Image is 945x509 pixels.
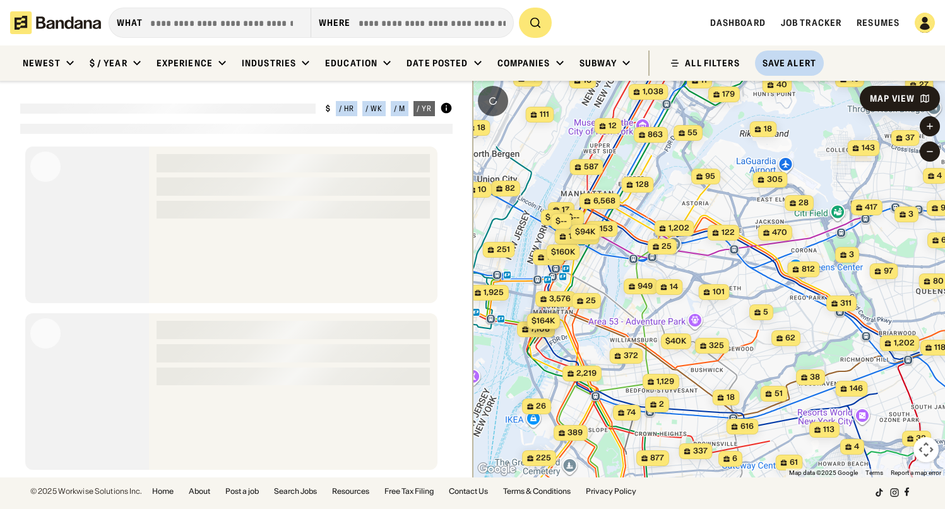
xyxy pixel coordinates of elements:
span: 10 [478,184,487,195]
a: Job Tracker [781,17,841,28]
span: 128 [635,179,648,190]
span: 337 [692,446,707,457]
span: $-- [568,212,579,222]
span: 61 [789,457,797,468]
span: $40k [665,336,686,345]
button: Map camera controls [913,437,939,462]
span: 6 [732,453,737,464]
div: Industries [242,57,296,69]
span: 389 [568,428,583,438]
span: 38 [810,372,820,383]
span: Map data ©2025 Google [789,469,858,476]
div: $ / year [90,57,128,69]
span: 2,219 [576,368,597,379]
a: Terms & Conditions [503,488,571,495]
span: 62 [785,333,795,344]
span: 311 [840,298,852,309]
span: 101 [712,287,724,297]
a: Contact Us [449,488,488,495]
span: 2 [659,399,664,410]
span: 417 [865,202,877,213]
span: 95 [705,171,715,182]
span: 122 [721,227,734,238]
img: Bandana logotype [10,11,101,34]
span: 251 [496,244,509,255]
span: 877 [650,453,664,464]
span: 146 [849,383,862,394]
span: 28 [799,198,809,208]
a: Home [152,488,174,495]
span: 325 [709,340,724,351]
div: Save Alert [763,57,816,69]
div: ALL FILTERS [685,59,739,68]
span: 55 [687,128,698,138]
div: what [117,17,143,28]
a: Privacy Policy [586,488,636,495]
div: / hr [339,105,354,112]
span: 153 [599,224,612,234]
span: 32 [916,433,926,444]
span: $164k [532,316,555,325]
span: $160k [550,247,574,256]
span: 12 [608,121,616,131]
span: 863 [648,129,663,140]
span: 812 [801,264,814,275]
span: 305 [766,174,782,185]
span: 3 [908,209,913,220]
span: 14 [669,282,677,292]
span: $-- [555,216,566,225]
div: Where [319,17,351,28]
span: 82 [505,183,515,194]
span: 51 [774,388,782,399]
span: 40 [776,80,787,90]
a: Resources [332,488,369,495]
a: About [189,488,210,495]
div: Subway [579,57,617,69]
span: 17 [562,205,569,215]
div: Experience [157,57,213,69]
span: 587 [583,162,598,172]
span: 949 [638,281,653,292]
span: Dashboard [710,17,766,28]
span: 616 [740,421,753,432]
span: 26 [536,401,546,412]
span: 74 [627,407,636,418]
span: 37 [905,133,914,143]
span: 18 [726,392,734,403]
span: 6,568 [593,196,615,207]
span: 1,925 [484,287,504,298]
a: Post a job [225,488,259,495]
span: 372 [623,350,638,361]
span: 1,202 [668,223,689,234]
span: 25 [586,296,596,306]
span: 18 [763,124,771,135]
span: 18 [477,123,485,133]
span: 14,820 [568,231,594,242]
span: 3,576 [549,294,571,304]
span: 225 [536,453,551,464]
div: Map View [870,94,915,103]
a: Report a map error [891,469,941,476]
span: 80 [932,276,943,287]
div: grid [20,141,453,477]
div: / yr [417,105,432,112]
div: / wk [366,105,383,112]
span: 1,129 [657,376,674,387]
span: $-- [545,212,556,222]
a: Search Jobs [274,488,317,495]
img: Google [476,461,518,477]
a: Resumes [857,17,900,28]
div: / m [394,105,405,112]
span: 25 [662,241,672,252]
div: © 2025 Workwise Solutions Inc. [30,488,142,495]
div: Companies [497,57,550,69]
span: $94k [574,227,595,236]
span: 1,038 [642,87,663,97]
span: 1,202 [893,338,914,349]
div: Education [325,57,377,69]
span: 7,108 [531,324,550,335]
a: Free Tax Filing [384,488,434,495]
span: 470 [772,227,787,238]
